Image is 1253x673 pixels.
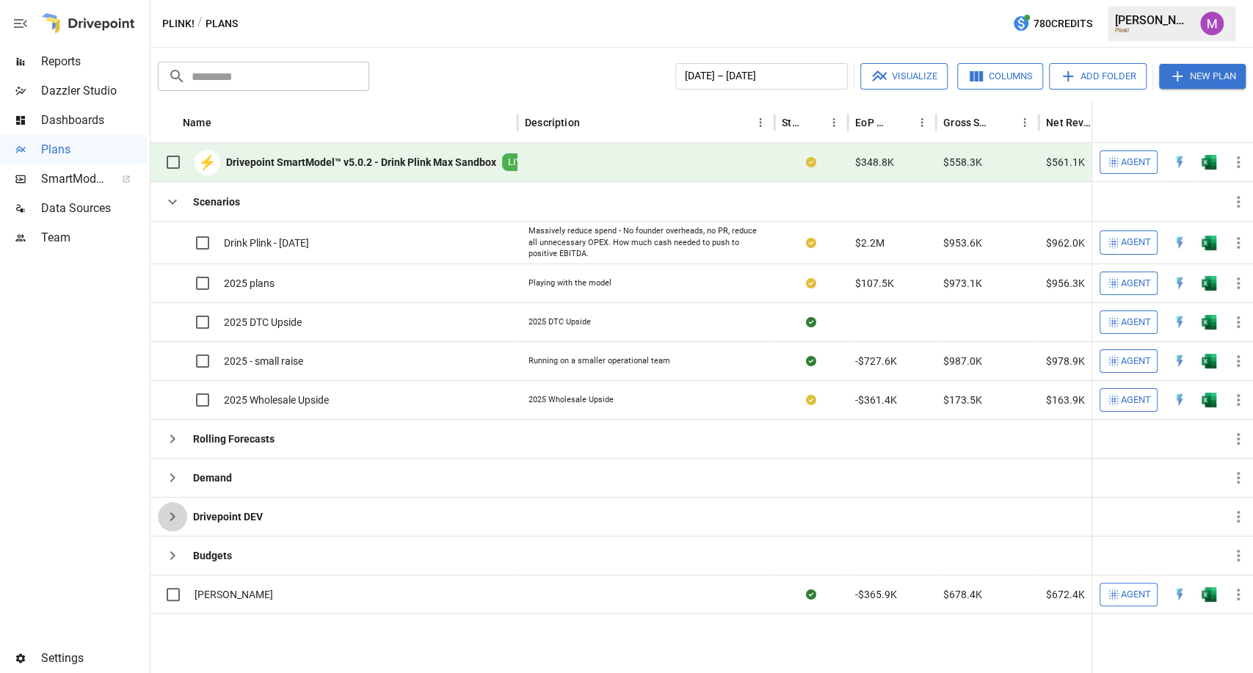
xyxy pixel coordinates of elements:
[41,200,147,217] span: Data Sources
[1202,393,1216,407] img: excel-icon.76473adf.svg
[1100,583,1158,606] button: Agent
[860,63,948,90] button: Visualize
[1046,393,1085,407] span: $163.9K
[529,355,670,367] div: Running on a smaller operational team
[1172,587,1187,602] div: Open in Quick Edit
[195,587,273,602] span: [PERSON_NAME]
[806,236,816,250] div: Your plan has changes in Excel that are not reflected in the Drivepoint Data Warehouse, select "S...
[197,15,203,33] div: /
[193,470,232,485] b: Demand
[1172,354,1187,368] img: quick-edit-flash.b8aec18c.svg
[855,236,885,250] span: $2.2M
[855,587,897,602] span: -$365.9K
[1100,349,1158,373] button: Agent
[1121,314,1151,331] span: Agent
[41,170,106,188] span: SmartModel
[1172,276,1187,291] img: quick-edit-flash.b8aec18c.svg
[162,15,195,33] button: Plink!
[943,393,982,407] span: $173.5K
[1172,155,1187,170] img: quick-edit-flash.b8aec18c.svg
[1034,15,1092,33] span: 780 Credits
[943,276,982,291] span: $973.1K
[1121,154,1151,171] span: Agent
[803,112,824,133] button: Sort
[1172,236,1187,250] img: quick-edit-flash.b8aec18c.svg
[1172,354,1187,368] div: Open in Quick Edit
[1202,587,1216,602] img: excel-icon.76473adf.svg
[1159,64,1246,89] button: New Plan
[1202,236,1216,250] img: excel-icon.76473adf.svg
[1121,392,1151,409] span: Agent
[1202,315,1216,330] div: Open in Excel
[41,141,147,159] span: Plans
[502,156,567,170] span: LIVE MODEL
[41,229,147,247] span: Team
[1172,276,1187,291] div: Open in Quick Edit
[806,276,816,291] div: Your plan has changes in Excel that are not reflected in the Drivepoint Data Warehouse, select "S...
[806,354,816,368] div: Sync complete
[529,394,614,406] div: 2025 Wholesale Upside
[1202,315,1216,330] img: excel-icon.76473adf.svg
[912,112,932,133] button: EoP Cash column menu
[1100,150,1158,174] button: Agent
[224,354,303,368] span: 2025 - small raise
[195,150,220,175] div: ⚡
[1202,236,1216,250] div: Open in Excel
[806,315,816,330] div: Sync complete
[957,63,1043,90] button: Columns
[193,194,240,209] b: Scenarios
[994,112,1014,133] button: Sort
[1115,13,1191,27] div: [PERSON_NAME]
[1121,234,1151,251] span: Agent
[1200,12,1224,35] img: Umer Muhammed
[213,112,233,133] button: Sort
[1121,586,1151,603] span: Agent
[1100,272,1158,295] button: Agent
[1172,236,1187,250] div: Open in Quick Edit
[943,117,992,128] div: Gross Sales
[1202,587,1216,602] div: Open in Excel
[193,548,232,563] b: Budgets
[782,117,802,128] div: Status
[891,112,912,133] button: Sort
[1046,155,1085,170] span: $561.1K
[41,650,147,667] span: Settings
[105,168,115,186] span: ™
[1202,354,1216,368] img: excel-icon.76473adf.svg
[1046,236,1085,250] span: $962.0K
[581,112,602,133] button: Sort
[806,587,816,602] div: Sync complete
[806,393,816,407] div: Your plan has changes in Excel that are not reflected in the Drivepoint Data Warehouse, select "S...
[1121,275,1151,292] span: Agent
[224,276,275,291] span: 2025 plans
[1172,155,1187,170] div: Open in Quick Edit
[943,236,982,250] span: $953.6K
[183,117,211,128] div: Name
[1172,393,1187,407] img: quick-edit-flash.b8aec18c.svg
[1202,354,1216,368] div: Open in Excel
[1046,354,1085,368] span: $978.9K
[855,354,897,368] span: -$727.6K
[224,236,309,250] span: Drink Plink - [DATE]
[41,112,147,129] span: Dashboards
[824,112,844,133] button: Status column menu
[1172,315,1187,330] img: quick-edit-flash.b8aec18c.svg
[529,316,591,328] div: 2025 DTC Upside
[1172,587,1187,602] img: quick-edit-flash.b8aec18c.svg
[1115,27,1191,34] div: Plink!
[943,155,982,170] span: $558.3K
[1232,112,1253,133] button: Sort
[1046,587,1085,602] span: $672.4K
[1100,310,1158,334] button: Agent
[1121,353,1151,370] span: Agent
[1100,230,1158,254] button: Agent
[226,155,496,170] b: Drivepoint SmartModel™ v5.0.2 - Drink Plink Max Sandbox
[193,509,263,524] b: Drivepoint DEV
[1172,315,1187,330] div: Open in Quick Edit
[1049,63,1147,90] button: Add Folder
[855,276,894,291] span: $107.5K
[41,82,147,100] span: Dazzler Studio
[224,393,329,407] span: 2025 Wholesale Upside
[1172,393,1187,407] div: Open in Quick Edit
